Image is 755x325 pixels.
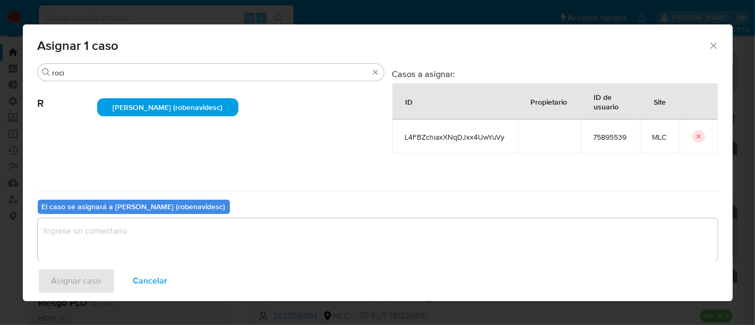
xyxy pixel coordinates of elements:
div: assign-modal [23,24,733,301]
div: ID [393,89,426,114]
button: icon-button [692,130,705,143]
h3: Casos a asignar: [392,69,718,79]
button: Cancelar [119,268,182,294]
button: Buscar [42,68,50,76]
b: El caso se asignará a [PERSON_NAME] (robenavidesc) [42,201,226,212]
div: Propietario [518,89,580,114]
div: ID de usuario [581,84,639,119]
span: Asignar 1 caso [38,39,709,52]
span: 75895539 [594,132,627,142]
span: R [38,81,97,110]
div: Site [641,89,679,114]
span: [PERSON_NAME] (robenavidesc) [113,102,222,113]
span: MLC [653,132,667,142]
input: Buscar analista [53,68,369,78]
div: [PERSON_NAME] (robenavidesc) [97,98,238,116]
span: Cancelar [133,269,168,293]
button: Borrar [371,68,380,76]
button: Cerrar ventana [708,40,718,50]
span: L4FBZchiaxXNqDJxx4UwYuVy [405,132,505,142]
